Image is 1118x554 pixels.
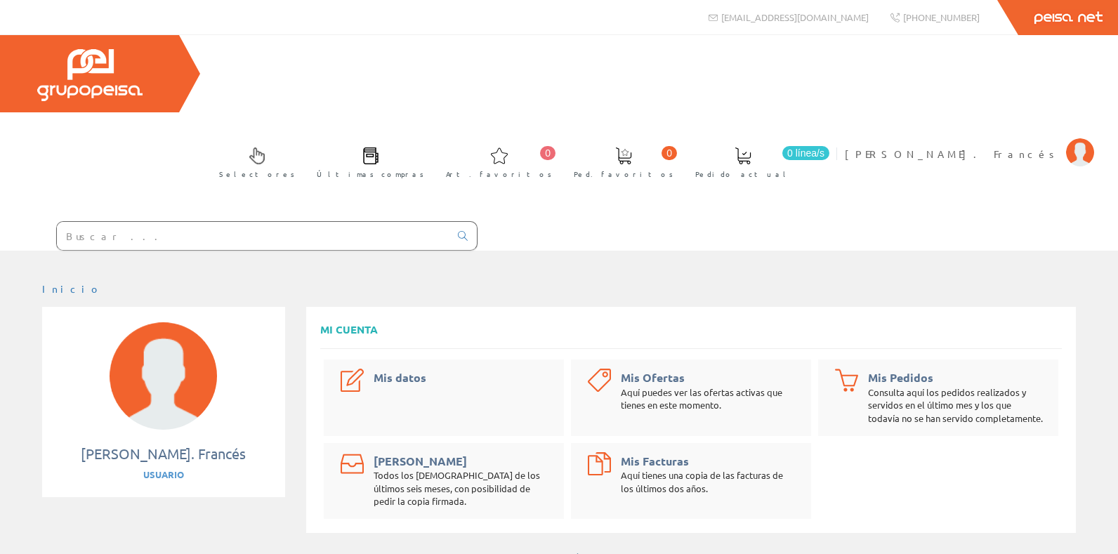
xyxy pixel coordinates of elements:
span: [EMAIL_ADDRESS][DOMAIN_NAME] [721,11,869,23]
a: Mis Ofertas [621,370,685,385]
span: 0 [662,146,677,160]
span: Art. favoritos [446,167,552,181]
div: Todos los [DEMOGRAPHIC_DATA] de los últimos seis meses, con posibilidad de pedir la copia firmada. [374,469,550,508]
a: Mis Facturas [621,454,689,468]
div: Consulta aquí los pedidos realizados y servidos en el último mes y los que todavía no se han serv... [868,386,1044,426]
span: 0 [540,146,555,160]
span: [PERSON_NAME]. Francés [845,147,1059,161]
a: Mis datos [374,370,426,385]
span: 0 línea/s [782,146,829,160]
span: Pedido actual [695,167,791,181]
div: Aquí puedes ver las ofertas activas que tienes en este momento. [621,386,797,412]
span: Últimas compras [317,167,424,181]
span: Mi cuenta [320,322,378,336]
a: Inicio [42,282,102,295]
span: Ped. favoritos [574,167,673,181]
a: Mis Pedidos [868,370,933,385]
div: Aquí tienes una copia de las facturas de los últimos dos años. [621,469,797,495]
input: Buscar ... [57,222,449,250]
a: [PERSON_NAME] [374,454,467,468]
a: Selectores [205,136,302,187]
a: Últimas compras [303,136,431,187]
div: Usuario [56,468,271,482]
span: Selectores [219,167,295,181]
span: [PHONE_NUMBER] [903,11,980,23]
img: Grupo Peisa [37,49,143,101]
a: [PERSON_NAME]. Francés [845,136,1094,149]
div: [PERSON_NAME]. Francés [56,444,271,464]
